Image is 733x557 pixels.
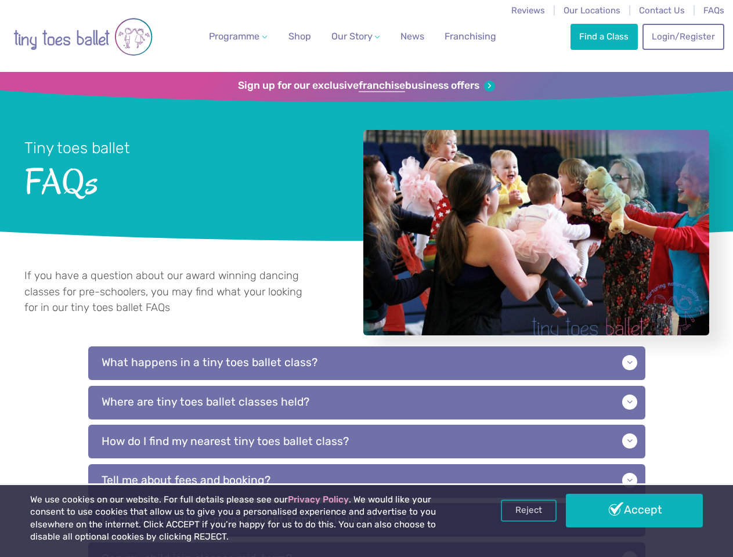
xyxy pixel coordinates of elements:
a: FAQs [703,5,724,16]
a: Contact Us [639,5,685,16]
p: We use cookies on our website. For full details please see our . We would like your consent to us... [30,494,467,544]
span: Our Story [331,31,373,42]
p: How do I find my nearest tiny toes ballet class? [88,425,645,458]
a: Find a Class [570,24,638,49]
strong: franchise [359,79,405,92]
a: Sign up for our exclusivefranchisebusiness offers [238,79,495,92]
a: Our Locations [564,5,620,16]
p: Where are tiny toes ballet classes held? [88,386,645,419]
p: Tell me about fees and booking? [88,464,645,498]
a: News [396,25,429,48]
span: Shop [288,31,311,42]
a: Programme [204,25,272,48]
span: FAQs [24,158,333,201]
p: If you have a question about our award winning dancing classes for pre-schoolers, you may find wh... [24,268,312,316]
a: Franchising [440,25,501,48]
a: Accept [566,494,703,527]
a: Privacy Policy [288,494,349,505]
a: Our Story [326,25,384,48]
small: Tiny toes ballet [24,139,130,157]
img: tiny toes ballet [13,8,153,66]
a: Login/Register [642,24,724,49]
a: Reviews [511,5,545,16]
span: Programme [209,31,259,42]
span: Franchising [445,31,496,42]
span: News [400,31,424,42]
p: What happens in a tiny toes ballet class? [88,346,645,380]
a: Reject [501,500,557,522]
a: Shop [284,25,316,48]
